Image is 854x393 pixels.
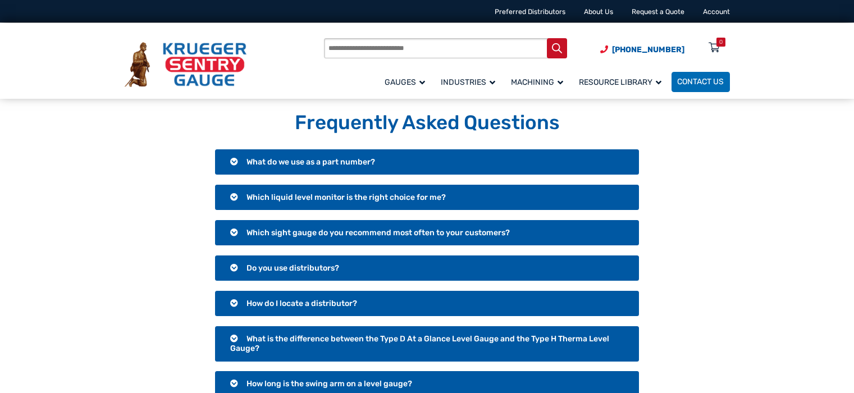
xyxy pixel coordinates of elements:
span: Which sight gauge do you recommend most often to your customers? [246,228,510,237]
a: Contact Us [672,72,730,92]
span: Resource Library [579,77,661,87]
span: Machining [511,77,563,87]
span: Gauges [385,77,425,87]
div: 0 [719,38,723,47]
a: Preferred Distributors [495,8,565,16]
span: How do I locate a distributor? [246,299,357,308]
a: Gauges [379,70,435,93]
span: What do we use as a part number? [246,157,375,167]
a: Resource Library [573,70,672,93]
img: Krueger Sentry Gauge [125,42,246,87]
span: What is the difference between the Type D At a Glance Level Gauge and the Type H Therma Level Gauge? [230,334,609,354]
span: Do you use distributors? [246,263,339,273]
span: Industries [441,77,495,87]
span: Contact Us [677,77,724,87]
a: Account [703,8,730,16]
h1: Frequently Asked Questions [125,111,730,135]
span: Which liquid level monitor is the right choice for me? [246,193,446,202]
a: About Us [584,8,613,16]
a: Request a Quote [632,8,684,16]
a: Industries [435,70,505,93]
a: Phone Number (920) 434-8860 [600,44,684,56]
a: Machining [505,70,573,93]
span: How long is the swing arm on a level gauge? [246,379,412,389]
span: [PHONE_NUMBER] [612,45,684,54]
